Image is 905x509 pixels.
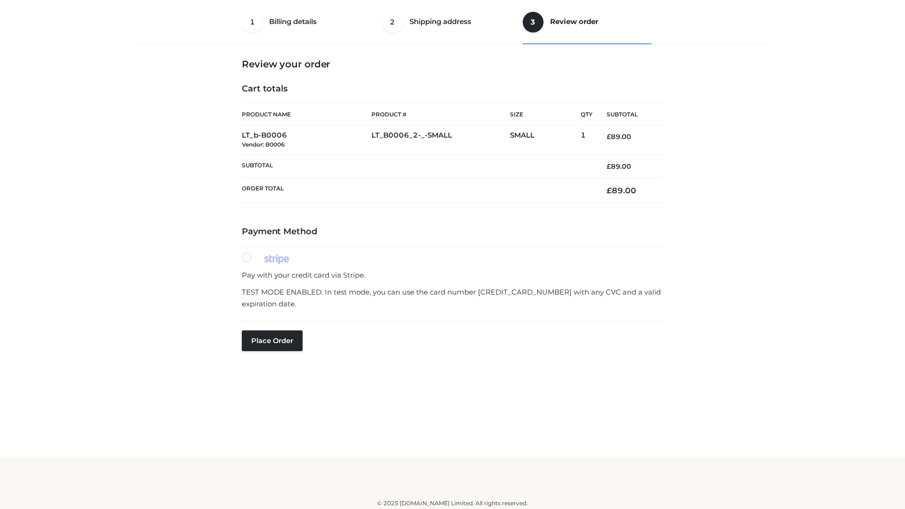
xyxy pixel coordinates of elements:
[242,227,663,237] h4: Payment Method
[607,162,631,171] bdi: 89.00
[242,178,592,203] th: Order Total
[510,104,576,125] th: Size
[371,104,510,125] th: Product #
[607,132,631,141] bdi: 89.00
[607,162,611,171] span: £
[140,499,765,508] div: © 2025 [DOMAIN_NAME] Limited. All rights reserved.
[242,286,663,310] p: TEST MODE ENABLED. In test mode, you can use the card number [CREDIT_CARD_NUMBER] with any CVC an...
[242,84,663,94] h4: Cart totals
[371,125,510,155] td: LT_B0006_2-_-SMALL
[242,330,303,351] button: Place order
[592,104,663,125] th: Subtotal
[510,125,581,155] td: SMALL
[581,125,592,155] td: 1
[242,125,371,155] td: LT_b-B0006
[607,132,611,141] span: £
[242,58,663,70] h3: Review your order
[242,104,371,125] th: Product Name
[242,141,285,148] small: Vendor: B0006
[242,155,592,178] th: Subtotal
[581,104,592,125] th: Qty
[607,186,636,195] bdi: 89.00
[242,269,663,281] p: Pay with your credit card via Stripe.
[607,186,612,195] span: £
